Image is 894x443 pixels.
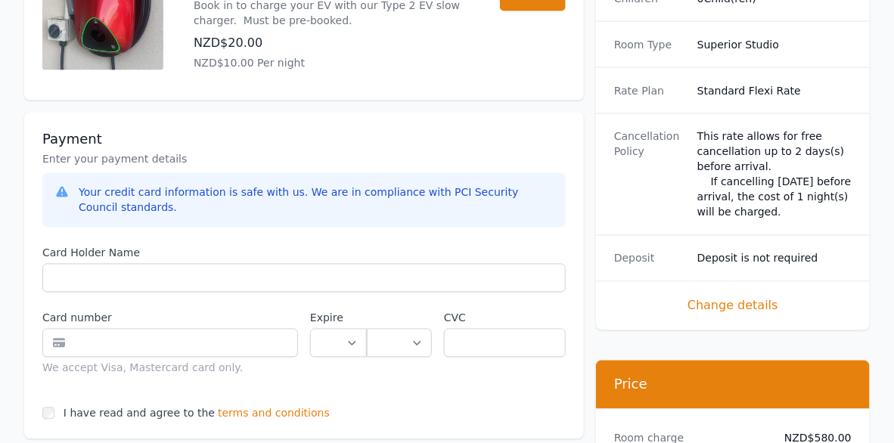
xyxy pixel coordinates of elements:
dt: Rate Plan [614,83,685,98]
dt: Room Type [614,37,685,52]
p: NZD$20.00 [194,34,470,52]
label: I have read and agree to the [64,407,215,420]
dt: Cancellation Policy [614,129,685,220]
div: We accept Visa, Mastercard card only. [42,361,298,376]
dd: Superior Studio [697,37,852,52]
span: terms and conditions [218,406,330,421]
span: Change details [614,297,852,315]
p: NZD$10.00 Per night [194,55,470,70]
div: This rate allows for free cancellation up to 2 days(s) before arrival. If cancelling [DATE] befor... [697,129,852,220]
label: Card number [42,311,298,326]
h3: Price [614,376,852,394]
p: Enter your payment details [42,152,566,167]
label: CVC [444,311,566,326]
label: Expire [310,311,367,326]
dt: Deposit [614,251,685,266]
dd: Deposit is not required [697,251,852,266]
div: Your credit card information is safe with us. We are in compliance with PCI Security Council stan... [79,185,554,215]
dd: Standard Flexi Rate [697,83,852,98]
label: . [367,311,432,326]
h3: Payment [42,131,566,149]
label: Card Holder Name [42,246,566,261]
